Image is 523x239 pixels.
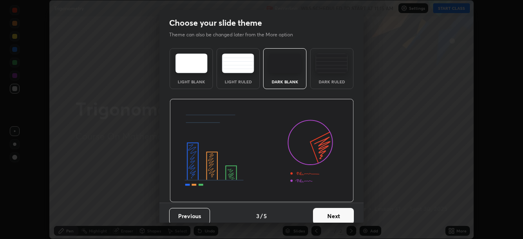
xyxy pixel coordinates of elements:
h4: / [260,212,263,220]
img: darkThemeBanner.d06ce4a2.svg [170,99,354,203]
img: lightTheme.e5ed3b09.svg [175,54,208,73]
h2: Choose your slide theme [169,18,262,28]
button: Previous [169,208,210,224]
h4: 3 [256,212,259,220]
h4: 5 [264,212,267,220]
button: Next [313,208,354,224]
img: darkTheme.f0cc69e5.svg [269,54,301,73]
p: Theme can also be changed later from the More option [169,31,302,38]
div: Dark Ruled [315,80,348,84]
div: Dark Blank [268,80,301,84]
div: Light Blank [175,80,208,84]
img: darkRuledTheme.de295e13.svg [315,54,348,73]
img: lightRuledTheme.5fabf969.svg [222,54,254,73]
div: Light Ruled [222,80,255,84]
